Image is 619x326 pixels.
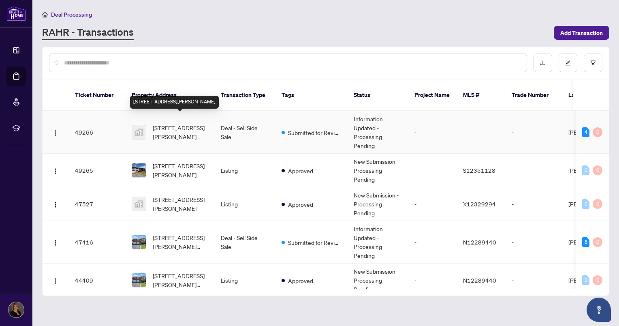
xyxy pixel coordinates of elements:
img: thumbnail-img [132,125,146,139]
img: Logo [52,240,59,246]
span: filter [590,60,596,66]
img: thumbnail-img [132,197,146,211]
div: 0 [593,199,602,209]
td: Information Updated - Processing Pending [347,111,408,154]
span: download [540,60,546,66]
div: 0 [582,199,589,209]
td: - [408,154,457,187]
img: Logo [52,202,59,208]
div: 0 [582,165,589,175]
span: Deal Processing [51,11,92,18]
td: Deal - Sell Side Sale [214,221,275,264]
th: Trade Number [505,79,562,111]
td: - [505,154,562,187]
td: Deal - Sell Side Sale [214,111,275,154]
td: Listing [214,187,275,221]
th: Project Name [408,79,457,111]
span: Approved [288,166,313,175]
td: Listing [214,264,275,297]
button: edit [559,54,577,72]
td: - [505,111,562,154]
td: 47527 [68,187,125,221]
span: [STREET_ADDRESS][PERSON_NAME] [153,195,208,213]
span: [STREET_ADDRESS][PERSON_NAME] [153,123,208,141]
img: thumbnail-img [132,163,146,177]
img: Logo [52,278,59,284]
span: S12351128 [463,167,495,174]
span: Submitted for Review [288,128,341,137]
div: 0 [593,237,602,247]
span: X12329294 [463,200,496,208]
button: Add Transaction [554,26,609,40]
th: MLS # [457,79,505,111]
img: thumbnail-img [132,235,146,249]
button: Logo [49,274,62,287]
span: N12289440 [463,277,496,284]
button: download [534,54,552,72]
td: New Submission - Processing Pending [347,154,408,187]
div: 0 [582,275,589,285]
td: 49266 [68,111,125,154]
td: 44409 [68,264,125,297]
th: Tags [275,79,347,111]
td: - [408,264,457,297]
img: thumbnail-img [132,273,146,287]
div: 0 [593,165,602,175]
div: 4 [582,127,589,137]
td: 49265 [68,154,125,187]
button: Logo [49,164,62,177]
img: Logo [52,130,59,136]
span: [STREET_ADDRESS][PERSON_NAME][PERSON_NAME] [153,271,208,289]
span: Add Transaction [560,26,603,39]
td: Information Updated - Processing Pending [347,221,408,264]
button: Logo [49,197,62,210]
td: Listing [214,154,275,187]
th: Transaction Type [214,79,275,111]
span: Submitted for Review [288,238,341,247]
img: Profile Icon [9,302,24,317]
img: Logo [52,168,59,174]
th: Ticket Number [68,79,125,111]
span: N12289440 [463,238,496,246]
td: - [408,221,457,264]
button: Open asap [587,298,611,322]
span: Approved [288,200,313,209]
a: RAHR - Transactions [42,26,134,40]
button: Logo [49,236,62,249]
span: Approved [288,276,313,285]
td: - [408,187,457,221]
th: Property Address [125,79,214,111]
div: 0 [593,127,602,137]
div: 8 [582,237,589,247]
span: edit [565,60,571,66]
th: Status [347,79,408,111]
td: - [505,264,562,297]
button: filter [584,54,602,72]
td: 47416 [68,221,125,264]
td: - [505,221,562,264]
td: New Submission - Processing Pending [347,187,408,221]
td: New Submission - Processing Pending [347,264,408,297]
span: [STREET_ADDRESS][PERSON_NAME] [153,161,208,179]
div: 0 [593,275,602,285]
span: [STREET_ADDRESS][PERSON_NAME][PERSON_NAME] [153,233,208,251]
button: Logo [49,126,62,139]
img: logo [6,6,26,21]
div: [STREET_ADDRESS][PERSON_NAME] [130,96,219,109]
td: - [408,111,457,154]
span: home [42,12,48,17]
td: - [505,187,562,221]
